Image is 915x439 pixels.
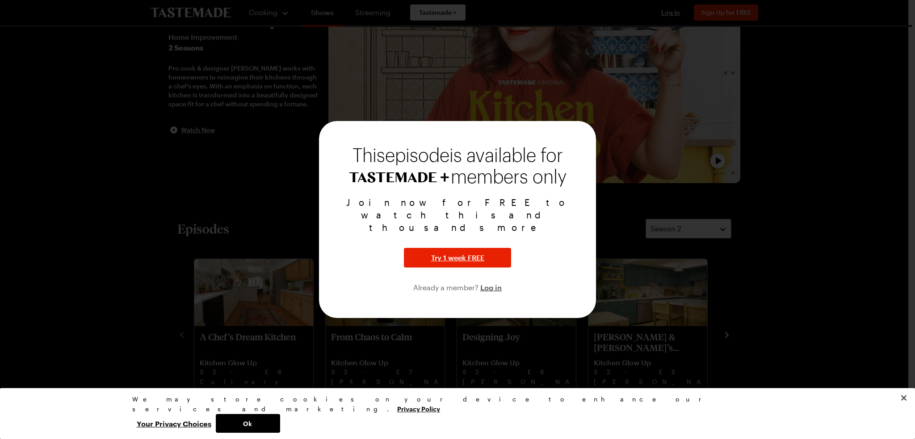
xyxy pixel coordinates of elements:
[132,394,776,433] div: Privacy
[349,172,449,183] img: Tastemade+
[397,404,440,413] a: More information about your privacy, opens in a new tab
[132,394,776,414] div: We may store cookies on your device to enhance our services and marketing.
[894,388,914,408] button: Close
[330,196,585,234] p: Join now for FREE to watch this and thousands more
[451,167,567,187] span: members only
[132,414,216,433] button: Your Privacy Choices
[216,414,280,433] button: Ok
[404,248,511,268] button: Try 1 week FREE
[431,252,484,263] span: Try 1 week FREE
[413,283,480,292] span: Already a member?
[480,282,502,293] button: Log in
[353,147,563,165] span: This episode is available for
